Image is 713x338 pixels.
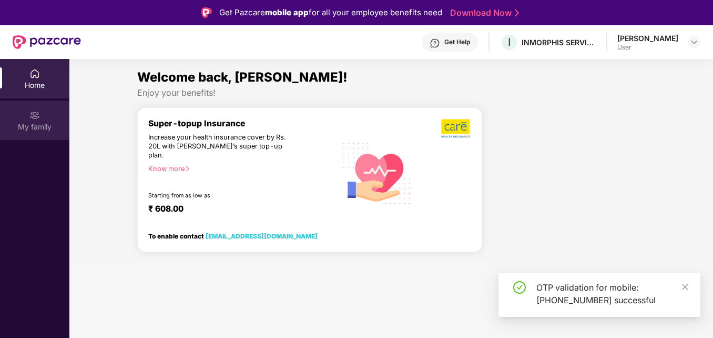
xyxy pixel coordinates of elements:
[536,281,688,306] div: OTP validation for mobile: [PHONE_NUMBER] successful
[444,38,470,46] div: Get Help
[148,232,318,240] div: To enable contact
[681,283,689,291] span: close
[148,204,326,216] div: ₹ 608.00
[185,166,190,172] span: right
[508,36,511,48] span: I
[617,43,678,52] div: User
[148,133,291,160] div: Increase your health insurance cover by Rs. 20L with [PERSON_NAME]’s super top-up plan.
[337,132,417,214] img: svg+xml;base64,PHN2ZyB4bWxucz0iaHR0cDovL3d3dy53My5vcmcvMjAwMC9zdmciIHhtbG5zOnhsaW5rPSJodHRwOi8vd3...
[201,7,212,18] img: Logo
[219,6,442,19] div: Get Pazcare for all your employee benefits need
[450,7,516,18] a: Download Now
[206,232,318,240] a: [EMAIL_ADDRESS][DOMAIN_NAME]
[265,7,309,17] strong: mobile app
[148,192,292,200] div: Starting from as low as
[137,69,348,85] span: Welcome back, [PERSON_NAME]!
[13,35,81,49] img: New Pazcare Logo
[29,110,40,121] img: svg+xml;base64,PHN2ZyB3aWR0aD0iMjAiIGhlaWdodD0iMjAiIHZpZXdCb3g9IjAgMCAyMCAyMCIgZmlsbD0ibm9uZSIgeG...
[515,7,519,18] img: Stroke
[522,37,595,47] div: INMORPHIS SERVICES PRIVATE LIMITED
[617,33,678,43] div: [PERSON_NAME]
[690,38,698,46] img: svg+xml;base64,PHN2ZyBpZD0iRHJvcGRvd24tMzJ4MzIiIHhtbG5zPSJodHRwOi8vd3d3LnczLm9yZy8yMDAwL3N2ZyIgd2...
[513,281,526,294] span: check-circle
[441,118,471,138] img: b5dec4f62d2307b9de63beb79f102df3.png
[148,118,337,128] div: Super-topup Insurance
[137,87,645,98] div: Enjoy your benefits!
[29,68,40,79] img: svg+xml;base64,PHN2ZyBpZD0iSG9tZSIgeG1sbnM9Imh0dHA6Ly93d3cudzMub3JnLzIwMDAvc3ZnIiB3aWR0aD0iMjAiIG...
[430,38,440,48] img: svg+xml;base64,PHN2ZyBpZD0iSGVscC0zMngzMiIgeG1sbnM9Imh0dHA6Ly93d3cudzMub3JnLzIwMDAvc3ZnIiB3aWR0aD...
[148,165,330,172] div: Know more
